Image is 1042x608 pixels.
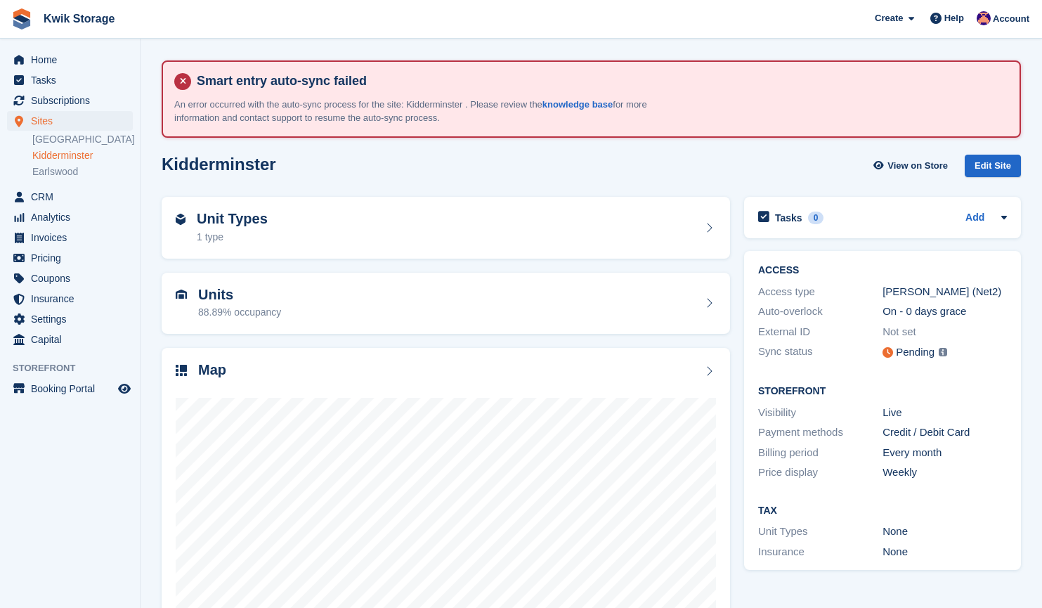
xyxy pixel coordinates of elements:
a: Edit Site [965,155,1021,183]
a: knowledge base [542,99,613,110]
span: Subscriptions [31,91,115,110]
a: Earlswood [32,165,133,179]
div: [PERSON_NAME] (Net2) [883,284,1007,300]
img: unit-icn-7be61d7bf1b0ce9d3e12c5938cc71ed9869f7b940bace4675aadf7bd6d80202e.svg [176,290,187,299]
span: Analytics [31,207,115,227]
a: View on Store [871,155,953,178]
span: Settings [31,309,115,329]
img: unit-type-icn-2b2737a686de81e16bb02015468b77c625bbabd49415b5ef34ead5e3b44a266d.svg [176,214,185,225]
a: [GEOGRAPHIC_DATA] [32,133,133,146]
p: An error occurred with the auto-sync process for the site: Kidderminster . Please review the for ... [174,98,666,125]
span: Create [875,11,903,25]
div: None [883,524,1007,540]
img: stora-icon-8386f47178a22dfd0bd8f6a31ec36ba5ce8667c1dd55bd0f319d3a0aa187defe.svg [11,8,32,30]
a: menu [7,207,133,227]
h2: Tasks [775,212,802,224]
div: Visibility [758,405,883,421]
a: Unit Types 1 type [162,197,730,259]
div: Insurance [758,544,883,560]
a: Kidderminster [32,149,133,162]
div: Sync status [758,344,883,361]
div: Weekly [883,465,1007,481]
span: Capital [31,330,115,349]
img: Jade Stanley [977,11,991,25]
span: View on Store [887,159,948,173]
a: menu [7,289,133,309]
div: Credit / Debit Card [883,425,1007,441]
h2: Map [198,362,226,378]
div: Access type [758,284,883,300]
span: Account [993,12,1029,26]
a: Kwik Storage [38,7,120,30]
a: menu [7,187,133,207]
div: Price display [758,465,883,481]
span: Home [31,50,115,70]
a: Add [965,210,984,226]
span: Tasks [31,70,115,90]
span: Invoices [31,228,115,247]
div: 0 [808,212,824,224]
a: menu [7,91,133,110]
span: CRM [31,187,115,207]
a: Units 88.89% occupancy [162,273,730,335]
a: menu [7,228,133,247]
h2: Tax [758,505,1007,517]
span: Booking Portal [31,379,115,399]
a: menu [7,330,133,349]
h2: Units [198,287,281,303]
div: Edit Site [965,155,1021,178]
a: menu [7,269,133,288]
img: map-icn-33ee37083ee616e46c38cad1a60f524a97daa1e2b2c8c0bc3eb3415660979fc1.svg [176,365,187,376]
div: External ID [758,324,883,340]
span: Insurance [31,289,115,309]
div: Every month [883,445,1007,461]
a: menu [7,248,133,268]
h4: Smart entry auto-sync failed [191,73,1008,89]
div: Payment methods [758,425,883,441]
h2: Kidderminster [162,155,276,174]
span: Storefront [13,361,140,375]
h2: Storefront [758,386,1007,397]
img: icon-info-grey-7440780725fd019a000dd9b08b2336e03edf1995a4989e88bcd33f0948082b44.svg [939,348,947,356]
h2: ACCESS [758,265,1007,276]
span: Coupons [31,269,115,288]
div: Pending [896,344,934,361]
a: menu [7,70,133,90]
div: Auto-overlock [758,304,883,320]
span: Help [944,11,964,25]
div: None [883,544,1007,560]
a: menu [7,50,133,70]
a: menu [7,111,133,131]
div: Billing period [758,445,883,461]
span: Pricing [31,248,115,268]
div: On - 0 days grace [883,304,1007,320]
a: Preview store [116,380,133,397]
a: menu [7,309,133,329]
div: 88.89% occupancy [198,305,281,320]
a: menu [7,379,133,399]
h2: Unit Types [197,211,268,227]
div: Not set [883,324,1007,340]
div: Unit Types [758,524,883,540]
div: 1 type [197,230,268,245]
div: Live [883,405,1007,421]
span: Sites [31,111,115,131]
